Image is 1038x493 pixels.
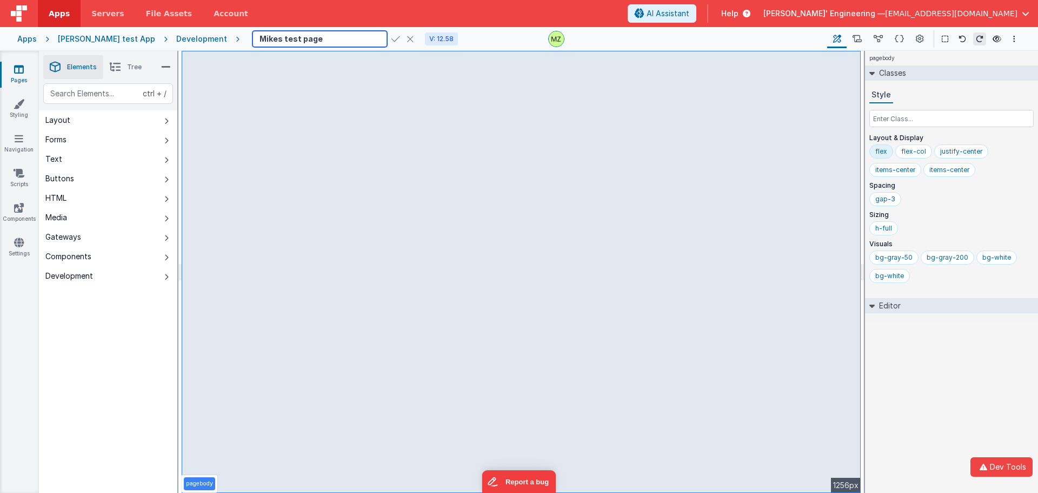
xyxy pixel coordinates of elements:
button: Layout [39,110,177,130]
div: gap-3 [875,195,895,203]
input: Enter Class... [869,110,1034,127]
span: [PERSON_NAME]' Engineering — [763,8,885,19]
div: flex-col [901,147,926,156]
button: Gateways [39,227,177,247]
h2: Editor [875,298,901,313]
div: [PERSON_NAME] test App [58,34,155,44]
div: ctrl [143,88,155,99]
button: Text [39,149,177,169]
h2: Classes [875,65,906,81]
div: --> [182,51,861,493]
span: Elements [67,63,97,71]
div: Forms [45,134,66,145]
img: e6f0a7b3287e646a671e5b5b3f58e766 [549,31,564,47]
span: Apps [49,8,70,19]
div: bg-gray-200 [927,253,968,262]
span: [EMAIL_ADDRESS][DOMAIN_NAME] [885,8,1017,19]
div: HTML [45,193,66,203]
div: bg-white [875,272,904,280]
button: Development [39,266,177,286]
p: Visuals [869,240,1034,248]
p: Sizing [869,211,1034,219]
button: Options [1008,32,1021,45]
div: Development [176,34,227,44]
button: [PERSON_NAME]' Engineering — [EMAIL_ADDRESS][DOMAIN_NAME] [763,8,1029,19]
div: Development [45,271,93,281]
div: items-center [929,166,969,174]
div: Layout [45,115,70,126]
span: AI Assistant [647,8,689,19]
div: 1256px [831,478,861,493]
button: Dev Tools [970,457,1033,477]
button: Buttons [39,169,177,188]
h4: pagebody [865,51,899,65]
div: h-full [875,224,892,233]
div: items-center [875,166,915,174]
p: pagebody [186,479,213,488]
div: Buttons [45,173,74,184]
div: justify-center [940,147,982,156]
div: V: 12.58 [425,32,458,45]
iframe: Marker.io feedback button [482,470,556,493]
div: Components [45,251,91,262]
button: AI Assistant [628,4,696,23]
div: Text [45,154,62,165]
span: Tree [127,63,142,71]
p: Layout & Display [869,134,1034,142]
div: Media [45,212,67,223]
button: HTML [39,188,177,208]
input: Search Elements... [43,83,173,104]
button: Components [39,247,177,266]
div: bg-white [982,253,1011,262]
span: Help [721,8,738,19]
span: + / [143,83,167,104]
div: flex [875,147,887,156]
div: Gateways [45,232,81,242]
span: File Assets [146,8,192,19]
button: Forms [39,130,177,149]
div: bg-gray-50 [875,253,913,262]
span: Servers [91,8,124,19]
button: Media [39,208,177,227]
div: Apps [17,34,37,44]
button: Style [869,87,893,103]
p: Spacing [869,181,1034,190]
